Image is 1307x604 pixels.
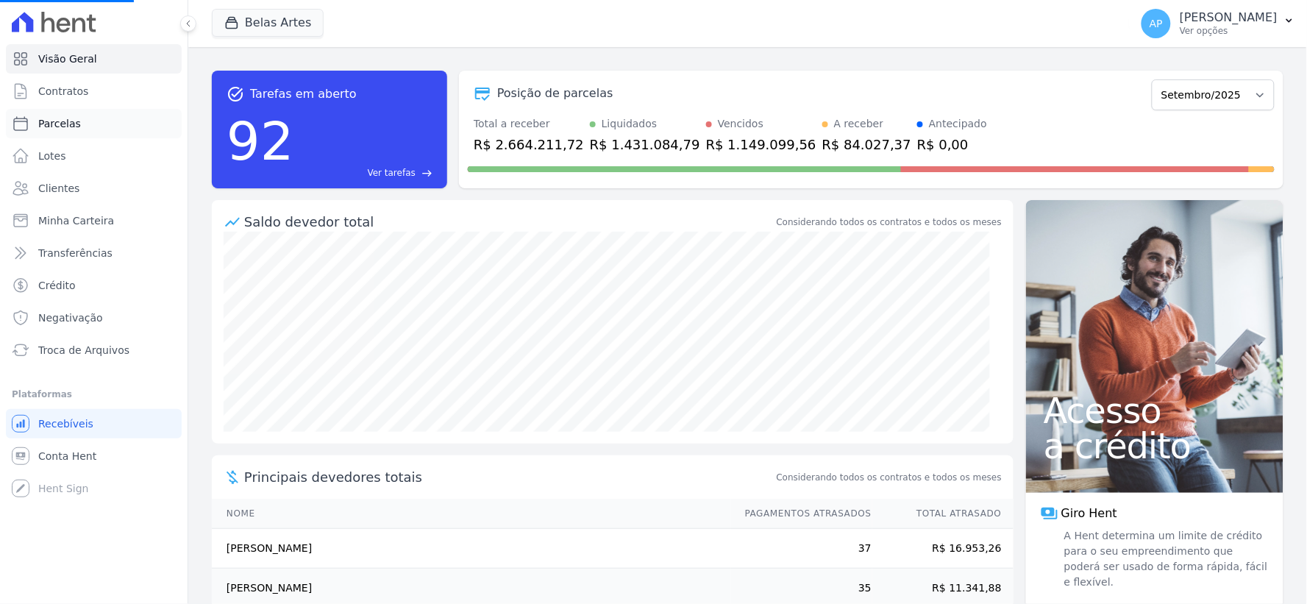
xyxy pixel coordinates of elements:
[38,181,79,196] span: Clientes
[244,212,774,232] div: Saldo devedor total
[6,141,182,171] a: Lotes
[38,310,103,325] span: Negativação
[6,335,182,365] a: Troca de Arquivos
[474,116,584,132] div: Total a receber
[1130,3,1307,44] button: AP [PERSON_NAME] Ver opções
[212,499,731,529] th: Nome
[38,213,114,228] span: Minha Carteira
[497,85,613,102] div: Posição de parcelas
[6,441,182,471] a: Conta Hent
[6,174,182,203] a: Clientes
[1061,505,1117,522] span: Giro Hent
[6,44,182,74] a: Visão Geral
[300,166,432,180] a: Ver tarefas east
[1180,25,1278,37] p: Ver opções
[731,499,872,529] th: Pagamentos Atrasados
[872,529,1014,569] td: R$ 16.953,26
[822,135,911,154] div: R$ 84.027,37
[1150,18,1163,29] span: AP
[1061,528,1269,590] span: A Hent determina um limite de crédito para o seu empreendimento que poderá ser usado de forma ráp...
[1044,393,1266,428] span: Acesso
[38,116,81,131] span: Parcelas
[6,303,182,333] a: Negativação
[929,116,987,132] div: Antecipado
[421,168,432,179] span: east
[6,409,182,438] a: Recebíveis
[227,85,244,103] span: task_alt
[872,499,1014,529] th: Total Atrasado
[6,238,182,268] a: Transferências
[38,278,76,293] span: Crédito
[6,109,182,138] a: Parcelas
[38,149,66,163] span: Lotes
[731,529,872,569] td: 37
[250,85,357,103] span: Tarefas em aberto
[1044,428,1266,463] span: a crédito
[718,116,763,132] div: Vencidos
[227,103,294,180] div: 92
[212,529,731,569] td: [PERSON_NAME]
[38,246,113,260] span: Transferências
[38,449,96,463] span: Conta Hent
[244,467,774,487] span: Principais devedores totais
[777,216,1002,229] div: Considerando todos os contratos e todos os meses
[6,77,182,106] a: Contratos
[777,471,1002,484] span: Considerando todos os contratos e todos os meses
[474,135,584,154] div: R$ 2.664.211,72
[6,271,182,300] a: Crédito
[602,116,658,132] div: Liquidados
[834,116,884,132] div: A receber
[368,166,416,180] span: Ver tarefas
[6,206,182,235] a: Minha Carteira
[12,386,176,403] div: Plataformas
[212,9,324,37] button: Belas Artes
[38,84,88,99] span: Contratos
[590,135,700,154] div: R$ 1.431.084,79
[38,343,129,358] span: Troca de Arquivos
[1180,10,1278,25] p: [PERSON_NAME]
[706,135,816,154] div: R$ 1.149.099,56
[38,416,93,431] span: Recebíveis
[38,51,97,66] span: Visão Geral
[917,135,987,154] div: R$ 0,00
